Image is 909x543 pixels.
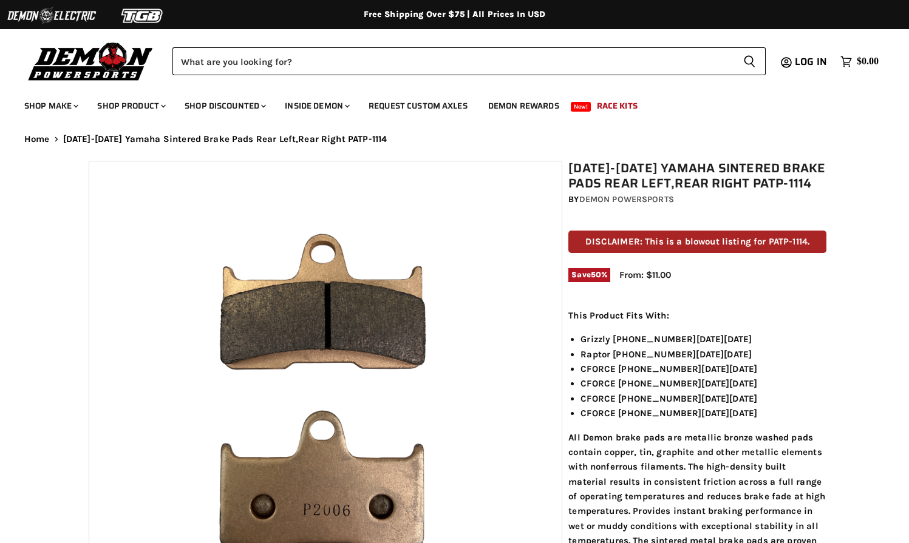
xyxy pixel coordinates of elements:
li: CFORCE [PHONE_NUMBER][DATE][DATE] [580,391,826,406]
a: Shop Product [88,93,173,118]
img: Demon Powersports [24,39,157,83]
a: Request Custom Axles [359,93,477,118]
a: Log in [789,56,834,67]
button: Search [734,47,766,75]
span: [DATE]-[DATE] Yamaha Sintered Brake Pads Rear Left,Rear Right PATP-1114 [63,134,387,144]
span: New! [571,102,591,112]
span: From: $11.00 [619,269,671,280]
form: Product [172,47,766,75]
li: CFORCE [PHONE_NUMBER][DATE][DATE] [580,376,826,391]
li: CFORCE [PHONE_NUMBER][DATE][DATE] [580,362,826,376]
a: Shop Discounted [175,93,273,118]
input: Search [172,47,734,75]
li: CFORCE [PHONE_NUMBER][DATE][DATE] [580,406,826,420]
ul: Main menu [15,89,876,118]
a: Inside Demon [276,93,357,118]
span: Log in [795,54,827,69]
a: Demon Rewards [479,93,568,118]
p: This Product Fits With: [568,308,826,323]
span: Save % [568,268,610,282]
span: 50 [591,270,601,279]
div: by [568,193,826,206]
h1: [DATE]-[DATE] Yamaha Sintered Brake Pads Rear Left,Rear Right PATP-1114 [568,161,826,191]
p: DISCLAIMER: This is a blowout listing for PATP-1114. [568,231,826,253]
img: Demon Electric Logo 2 [6,4,97,27]
li: Grizzly [PHONE_NUMBER][DATE][DATE] [580,332,826,346]
a: $0.00 [834,53,885,70]
img: TGB Logo 2 [97,4,188,27]
a: Race Kits [588,93,647,118]
span: $0.00 [857,56,879,67]
li: Raptor [PHONE_NUMBER][DATE][DATE] [580,347,826,362]
a: Demon Powersports [579,194,674,204]
a: Shop Make [15,93,86,118]
a: Home [24,134,50,144]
